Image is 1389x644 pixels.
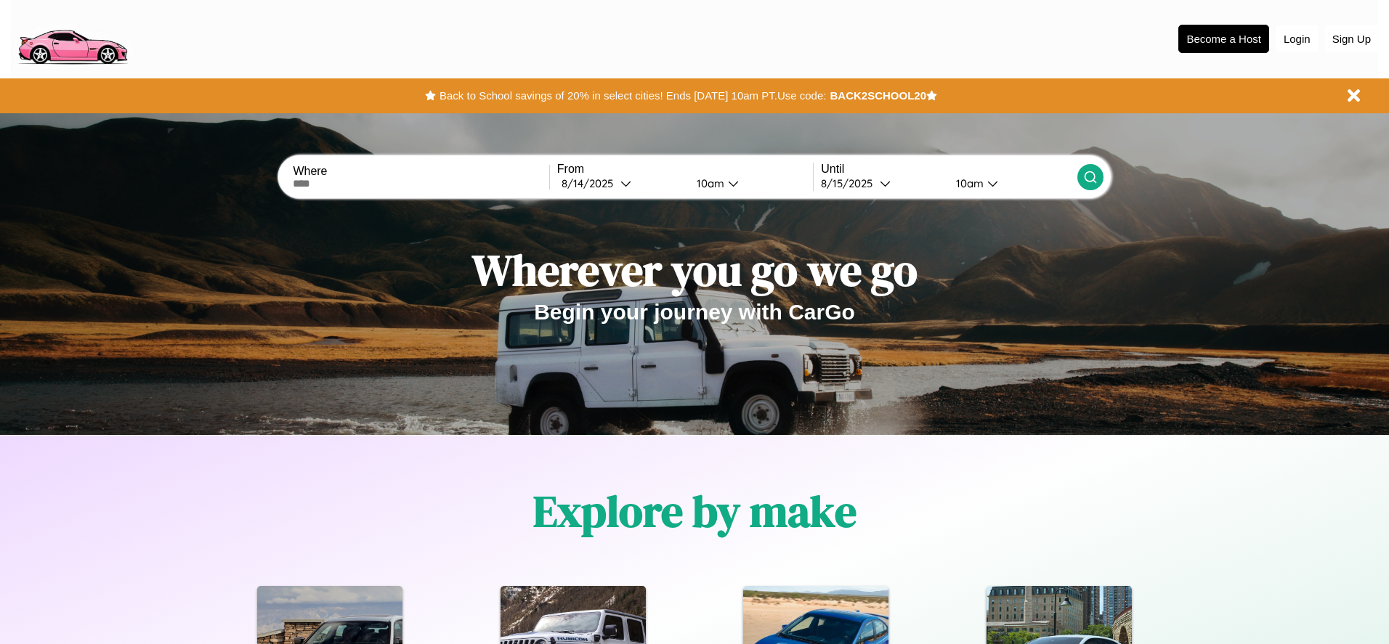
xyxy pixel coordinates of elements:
img: logo [11,7,134,68]
div: 8 / 14 / 2025 [562,176,620,190]
button: 8/14/2025 [557,176,685,191]
div: 10am [949,176,987,190]
label: From [557,163,813,176]
label: Where [293,165,548,178]
button: 10am [685,176,813,191]
button: Back to School savings of 20% in select cities! Ends [DATE] 10am PT.Use code: [436,86,830,106]
div: 10am [689,176,728,190]
div: 8 / 15 / 2025 [821,176,880,190]
b: BACK2SCHOOL20 [830,89,926,102]
h1: Explore by make [533,481,857,541]
button: 10am [944,176,1077,191]
label: Until [821,163,1077,176]
button: Become a Host [1178,25,1269,53]
button: Login [1276,25,1318,52]
button: Sign Up [1325,25,1378,52]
